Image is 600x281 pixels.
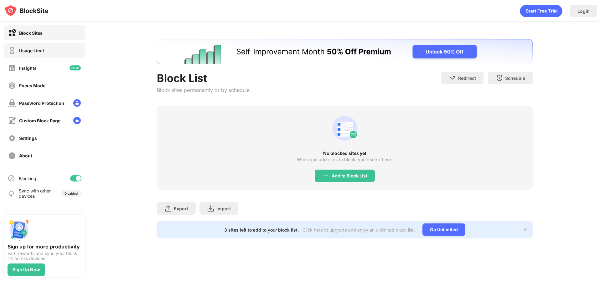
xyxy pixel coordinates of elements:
[157,151,533,156] div: No blocked sites yet
[8,243,81,250] div: Sign up for more productivity
[19,30,43,36] div: Block Sites
[73,99,81,107] img: lock-menu.svg
[157,87,250,93] div: Block sites permanently or by schedule
[8,175,15,182] img: blocking-icon.svg
[8,251,81,261] div: Earn rewards and sync your block list across devices
[8,134,16,142] img: settings-off.svg
[13,267,40,272] div: Sign Up Now
[4,4,49,17] img: logo-blocksite.svg
[8,47,16,54] img: time-usage-off.svg
[157,72,250,84] div: Block List
[19,48,44,53] div: Usage Limit
[422,223,465,236] div: Go Unlimited
[303,227,415,232] div: Click here to upgrade and enjoy an unlimited block list.
[19,176,36,181] div: Blocking
[19,118,60,123] div: Custom Block Page
[19,188,51,199] div: Sync with other devices
[505,75,525,81] div: Schedule
[297,157,392,162] div: When you add sites to block, you’ll see it here.
[523,227,528,232] img: x-button.svg
[8,64,16,72] img: insights-off.svg
[19,65,37,71] div: Insights
[8,190,15,197] img: sync-icon.svg
[224,227,299,232] div: 3 sites left to add to your block list.
[458,75,476,81] div: Redirect
[73,117,81,124] img: lock-menu.svg
[330,113,360,143] div: animation
[19,135,37,141] div: Settings
[8,117,16,125] img: customize-block-page-off.svg
[8,29,16,37] img: block-on.svg
[216,206,231,211] div: Import
[19,83,45,88] div: Focus Mode
[8,82,16,89] img: focus-off.svg
[8,99,16,107] img: password-protection-off.svg
[520,5,562,17] div: animation
[332,173,367,178] div: Add to Block List
[19,153,32,158] div: About
[19,100,64,106] div: Password Protection
[8,152,16,160] img: about-off.svg
[65,192,78,195] div: Disabled
[577,8,590,14] div: Login
[8,218,30,241] img: push-signup.svg
[70,65,81,70] img: new-icon.svg
[157,39,533,64] iframe: Banner
[174,206,188,211] div: Export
